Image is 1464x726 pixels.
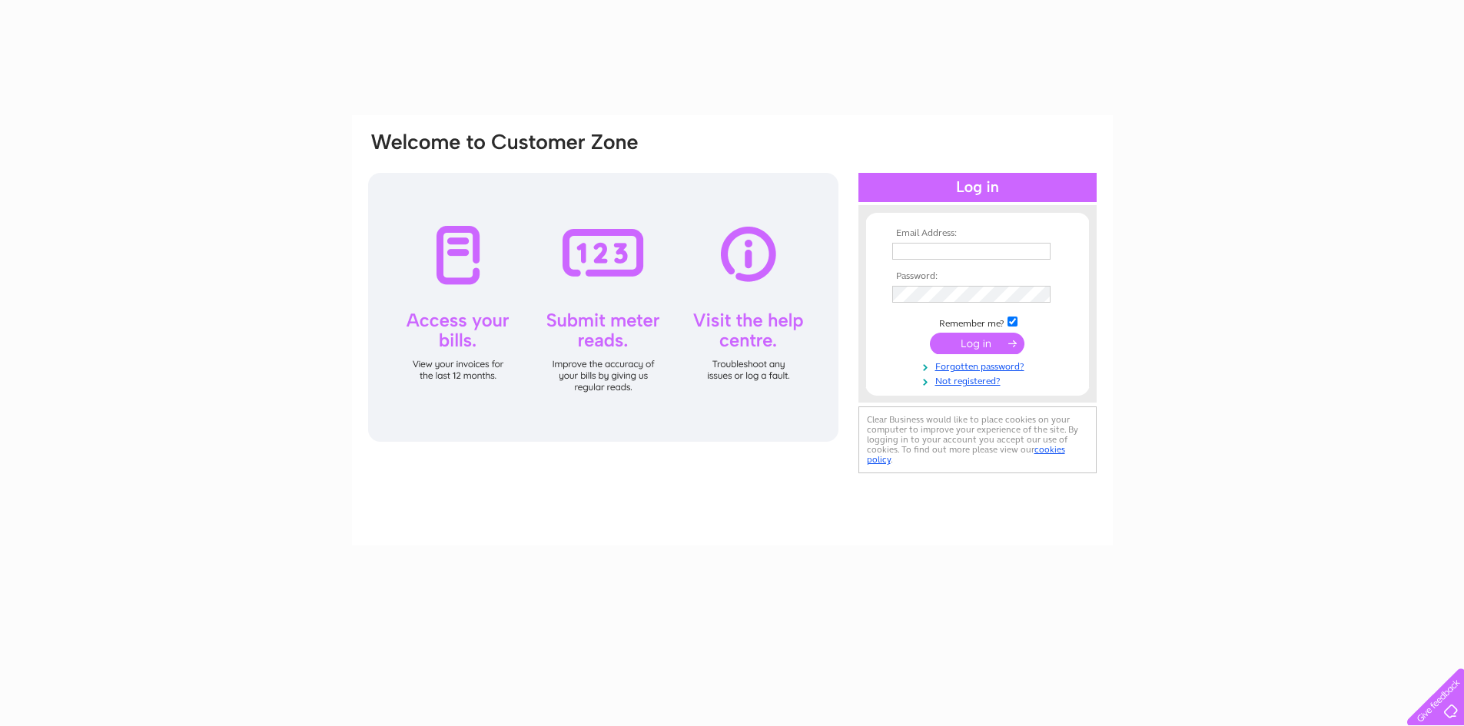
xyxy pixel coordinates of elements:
[867,444,1065,465] a: cookies policy
[888,271,1067,282] th: Password:
[892,358,1067,373] a: Forgotten password?
[892,373,1067,387] a: Not registered?
[888,314,1067,330] td: Remember me?
[888,228,1067,239] th: Email Address:
[930,333,1024,354] input: Submit
[858,406,1097,473] div: Clear Business would like to place cookies on your computer to improve your experience of the sit...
